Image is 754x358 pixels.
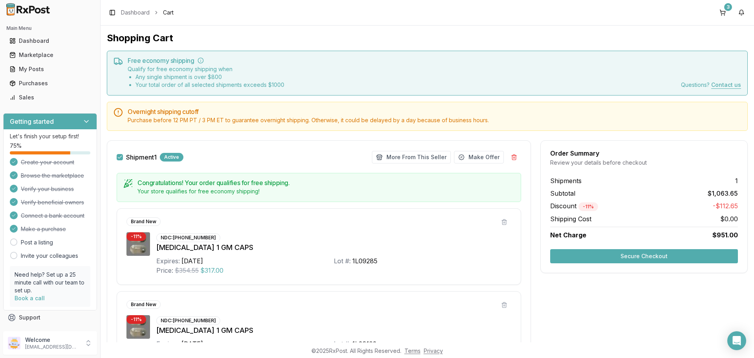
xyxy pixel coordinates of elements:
div: Lot #: [334,256,351,266]
button: Purchases [3,77,97,90]
div: Expires: [156,339,180,349]
div: Brand New [126,300,161,309]
img: Vascepa 1 GM CAPS [126,232,150,256]
button: More From This Seller [372,151,451,163]
div: NDC: [PHONE_NUMBER] [156,233,220,242]
span: Make a purchase [21,225,66,233]
h5: Overnight shipping cutoff [128,108,741,115]
div: Price: [156,266,173,275]
p: Welcome [25,336,80,344]
button: 3 [716,6,729,19]
span: Verify your business [21,185,74,193]
span: Cart [163,9,174,17]
span: Verify beneficial owners [21,198,84,206]
span: Subtotal [550,189,575,198]
div: Open Intercom Messenger [727,331,746,350]
div: Review your details before checkout [550,159,738,167]
button: Dashboard [3,35,97,47]
span: $1,063.65 [708,189,738,198]
div: - 11 % [126,315,146,324]
div: 1L09120 [352,339,377,349]
div: Active [160,153,183,162]
button: Make Offer [454,151,504,163]
h2: Main Menu [6,25,94,31]
span: 75 % [10,142,22,150]
button: My Posts [3,63,97,75]
div: Expires: [156,256,180,266]
li: Any single shipment is over $ 800 [135,73,284,81]
span: Feedback [19,328,46,336]
img: User avatar [8,337,20,349]
div: 3 [724,3,732,11]
span: Net Charge [550,231,586,239]
span: Shipments [550,176,582,185]
div: Order Summary [550,150,738,156]
div: [MEDICAL_DATA] 1 GM CAPS [156,242,511,253]
div: NDC: [PHONE_NUMBER] [156,316,220,325]
li: Your total order of all selected shipments exceeds $ 1000 [135,81,284,89]
div: My Posts [9,65,91,73]
span: Browse the marketplace [21,172,84,180]
h1: Shopping Cart [107,32,748,44]
div: Marketplace [9,51,91,59]
div: [DATE] [181,256,203,266]
h3: Getting started [10,117,54,126]
a: Book a call [15,295,45,301]
a: Terms [404,347,421,354]
h5: Free economy shipping [128,57,741,64]
span: $951.00 [712,230,738,240]
div: Your store qualifies for free economy shipping! [137,187,514,195]
span: Connect a bank account [21,212,84,220]
nav: breadcrumb [121,9,174,17]
a: Post a listing [21,239,53,246]
div: Lot #: [334,339,351,349]
span: -$112.65 [713,201,738,211]
a: Privacy [424,347,443,354]
button: Sales [3,91,97,104]
img: RxPost Logo [3,3,53,16]
button: Secure Checkout [550,249,738,263]
span: 1 [735,176,738,185]
div: [MEDICAL_DATA] 1 GM CAPS [156,325,511,336]
div: Dashboard [9,37,91,45]
span: Discount [550,202,598,210]
div: Sales [9,94,91,101]
span: Create your account [21,158,74,166]
div: - 11 % [578,202,598,211]
button: Support [3,310,97,325]
a: Marketplace [6,48,94,62]
div: 1L09285 [352,256,377,266]
span: $354.55 [175,266,199,275]
button: Marketplace [3,49,97,61]
div: Purchases [9,79,91,87]
span: Shipment 1 [126,154,157,160]
button: Feedback [3,325,97,339]
div: Brand New [126,217,161,226]
div: [DATE] [181,339,203,349]
p: [EMAIL_ADDRESS][DOMAIN_NAME] [25,344,80,350]
h5: Congratulations! Your order qualifies for free shipping. [137,180,514,186]
a: Purchases [6,76,94,90]
a: Invite your colleagues [21,252,78,260]
a: My Posts [6,62,94,76]
div: Questions? [681,81,741,89]
span: $0.00 [720,214,738,224]
a: Dashboard [6,34,94,48]
span: $317.00 [200,266,223,275]
div: - 11 % [126,232,146,241]
div: Purchase before 12 PM PT / 3 PM ET to guarantee overnight shipping. Otherwise, it could be delaye... [128,116,741,124]
span: Shipping Cost [550,214,591,224]
div: Qualify for free economy shipping when [128,65,284,89]
a: Dashboard [121,9,150,17]
p: Let's finish your setup first! [10,132,90,140]
img: Vascepa 1 GM CAPS [126,315,150,339]
p: Need help? Set up a 25 minute call with our team to set up. [15,271,86,294]
a: Sales [6,90,94,105]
